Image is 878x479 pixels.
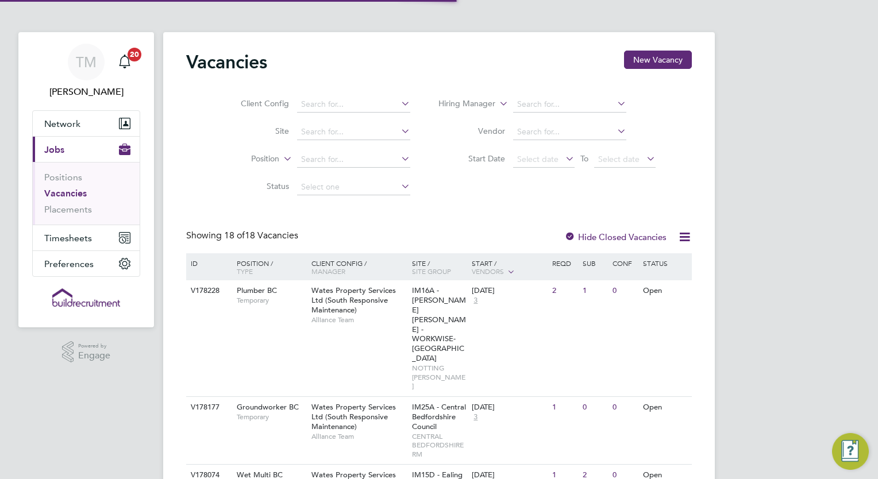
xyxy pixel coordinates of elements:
[472,266,504,276] span: Vendors
[439,153,505,164] label: Start Date
[598,154,640,164] span: Select date
[412,432,467,459] span: CENTRAL BEDFORDSHIRE RM
[33,225,140,250] button: Timesheets
[549,253,579,273] div: Reqd
[44,188,87,199] a: Vacancies
[472,296,479,306] span: 3
[472,412,479,422] span: 3
[549,280,579,302] div: 2
[78,341,110,351] span: Powered by
[297,179,410,195] input: Select one
[513,96,626,113] input: Search for...
[62,341,111,363] a: Powered byEngage
[32,44,140,99] a: TM[PERSON_NAME]
[640,253,690,273] div: Status
[78,351,110,361] span: Engage
[297,96,410,113] input: Search for...
[44,258,94,269] span: Preferences
[640,397,690,418] div: Open
[213,153,279,165] label: Position
[237,285,277,295] span: Plumber BC
[228,253,309,281] div: Position /
[412,266,451,276] span: Site Group
[52,288,120,307] img: buildrec-logo-retina.png
[44,172,82,183] a: Positions
[311,402,396,431] span: Wates Property Services Ltd (South Responsive Maintenance)
[224,230,245,241] span: 18 of
[549,397,579,418] div: 1
[32,85,140,99] span: Tom Morgan
[128,48,141,61] span: 20
[188,280,228,302] div: V178228
[18,32,154,327] nav: Main navigation
[610,253,640,273] div: Conf
[610,280,640,302] div: 0
[513,124,626,140] input: Search for...
[33,251,140,276] button: Preferences
[311,266,345,276] span: Manager
[577,151,592,166] span: To
[297,152,410,168] input: Search for...
[44,233,92,244] span: Timesheets
[472,286,546,296] div: [DATE]
[640,280,690,302] div: Open
[412,285,466,363] span: IM16A - [PERSON_NAME] [PERSON_NAME] - WORKWISE- [GEOGRAPHIC_DATA]
[439,126,505,136] label: Vendor
[224,230,298,241] span: 18 Vacancies
[624,51,692,69] button: New Vacancy
[32,288,140,307] a: Go to home page
[44,144,64,155] span: Jobs
[832,433,869,470] button: Engage Resource Center
[33,162,140,225] div: Jobs
[580,280,610,302] div: 1
[409,253,469,281] div: Site /
[412,402,466,431] span: IM25A - Central Bedfordshire Council
[237,412,306,422] span: Temporary
[237,266,253,276] span: Type
[237,402,299,412] span: Groundworker BC
[44,204,92,215] a: Placements
[311,315,406,325] span: Alliance Team
[44,118,80,129] span: Network
[311,285,396,315] span: Wates Property Services Ltd (South Responsive Maintenance)
[113,44,136,80] a: 20
[223,126,289,136] label: Site
[237,296,306,305] span: Temporary
[580,397,610,418] div: 0
[223,98,289,109] label: Client Config
[33,111,140,136] button: Network
[309,253,409,281] div: Client Config /
[188,397,228,418] div: V178177
[186,51,267,74] h2: Vacancies
[564,231,667,242] label: Hide Closed Vacancies
[76,55,97,69] span: TM
[33,137,140,162] button: Jobs
[429,98,495,110] label: Hiring Manager
[469,253,549,282] div: Start /
[297,124,410,140] input: Search for...
[610,397,640,418] div: 0
[223,181,289,191] label: Status
[188,253,228,273] div: ID
[412,364,467,391] span: NOTTING [PERSON_NAME]
[311,432,406,441] span: Alliance Team
[186,230,301,242] div: Showing
[472,403,546,412] div: [DATE]
[580,253,610,273] div: Sub
[517,154,559,164] span: Select date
